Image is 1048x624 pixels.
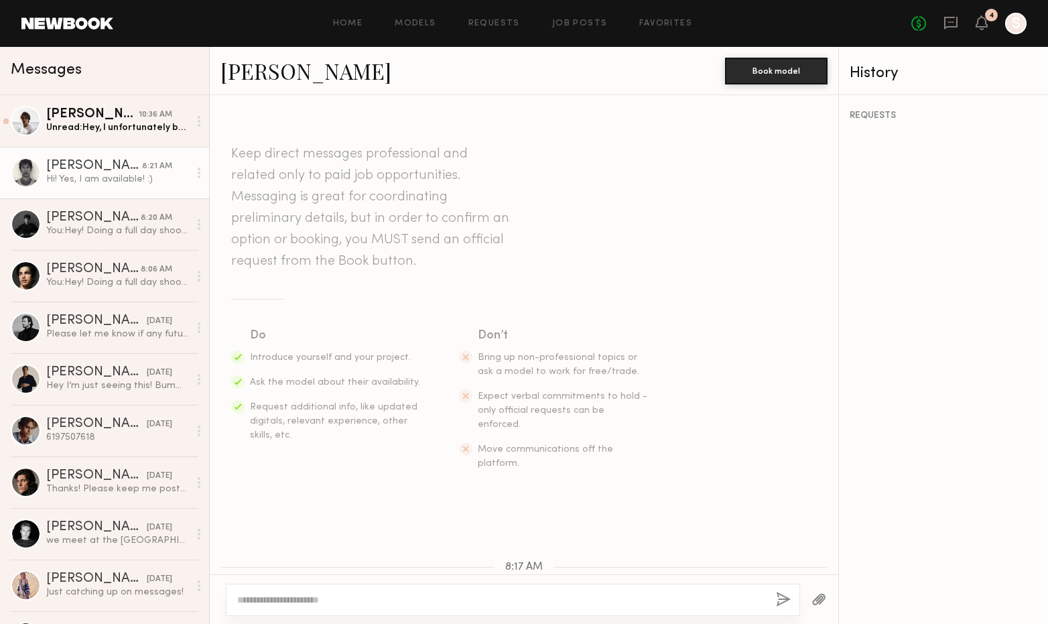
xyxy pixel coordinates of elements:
[478,353,639,376] span: Bring up non-professional topics or ask a model to work for free/trade.
[333,19,363,28] a: Home
[46,328,189,340] div: Please let me know if any future projects!
[46,521,147,534] div: [PERSON_NAME]
[147,367,172,379] div: [DATE]
[141,263,172,276] div: 8:06 AM
[46,121,189,134] div: Unread: Hey, I unfortunately booked a job on the 20th through one of my agencies. Do you have any...
[147,573,172,586] div: [DATE]
[250,326,421,345] div: Do
[46,160,142,173] div: [PERSON_NAME]
[850,66,1037,81] div: History
[46,173,189,186] div: Hi! Yes, I am available! :)
[639,19,692,28] a: Favorites
[46,108,139,121] div: [PERSON_NAME]
[46,431,189,444] div: 6197507618
[46,314,147,328] div: [PERSON_NAME]
[850,111,1037,121] div: REQUESTS
[46,366,147,379] div: [PERSON_NAME]
[141,212,172,225] div: 8:20 AM
[46,418,147,431] div: [PERSON_NAME]
[11,62,82,78] span: Messages
[468,19,520,28] a: Requests
[46,225,189,237] div: You: Hey! Doing a full day shoot for a fashion brand [DATE]. Do you have availability? It will be...
[46,534,189,547] div: we meet at the [GEOGRAPHIC_DATA] parking lot right?
[46,469,147,483] div: [PERSON_NAME]
[147,315,172,328] div: [DATE]
[725,64,828,76] a: Book model
[46,211,141,225] div: [PERSON_NAME]
[46,586,189,599] div: Just catching up on messages!
[478,326,649,345] div: Don’t
[46,572,147,586] div: [PERSON_NAME]
[250,378,420,387] span: Ask the model about their availability.
[478,392,647,429] span: Expect verbal commitments to hold - only official requests can be enforced.
[46,263,141,276] div: [PERSON_NAME]
[1005,13,1027,34] a: S
[46,483,189,495] div: Thanks! Please keep me posted if anything else comes up!
[139,109,172,121] div: 10:36 AM
[725,58,828,84] button: Book model
[505,562,543,573] span: 8:17 AM
[989,12,994,19] div: 4
[46,276,189,289] div: You: Hey! Doing a full day shoot for a fashion brand [DATE]. Do you have availability? It will be...
[478,445,613,468] span: Move communications off the platform.
[147,521,172,534] div: [DATE]
[250,353,411,362] span: Introduce yourself and your project.
[147,470,172,483] div: [DATE]
[46,379,189,392] div: Hey I’m just seeing this! Bummed I missed it. Thank you for reaching out!
[147,418,172,431] div: [DATE]
[220,56,391,85] a: [PERSON_NAME]
[395,19,436,28] a: Models
[231,143,513,272] header: Keep direct messages professional and related only to paid job opportunities. Messaging is great ...
[552,19,608,28] a: Job Posts
[250,403,417,440] span: Request additional info, like updated digitals, relevant experience, other skills, etc.
[142,160,172,173] div: 8:21 AM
